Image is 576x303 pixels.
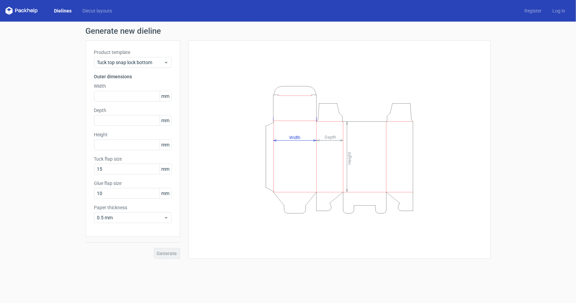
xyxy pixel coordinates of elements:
a: Diecut layouts [77,7,117,14]
label: Depth [94,107,172,114]
span: Tuck top snap lock bottom [97,59,164,66]
h1: Generate new dieline [86,27,491,35]
span: 0.5 mm [97,214,164,221]
a: Dielines [49,7,77,14]
a: Log in [547,7,571,14]
a: Register [519,7,547,14]
span: mm [160,140,171,150]
tspan: Depth [325,135,336,140]
label: Product template [94,49,172,56]
label: Height [94,131,172,138]
span: mm [160,164,171,174]
tspan: Height [347,152,352,164]
span: mm [160,115,171,126]
label: Glue flap size [94,180,172,187]
label: Width [94,83,172,89]
tspan: Width [289,135,300,140]
span: mm [160,188,171,198]
label: Tuck flap size [94,156,172,162]
label: Paper thickness [94,204,172,211]
h3: Outer dimensions [94,73,172,80]
span: mm [160,91,171,101]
